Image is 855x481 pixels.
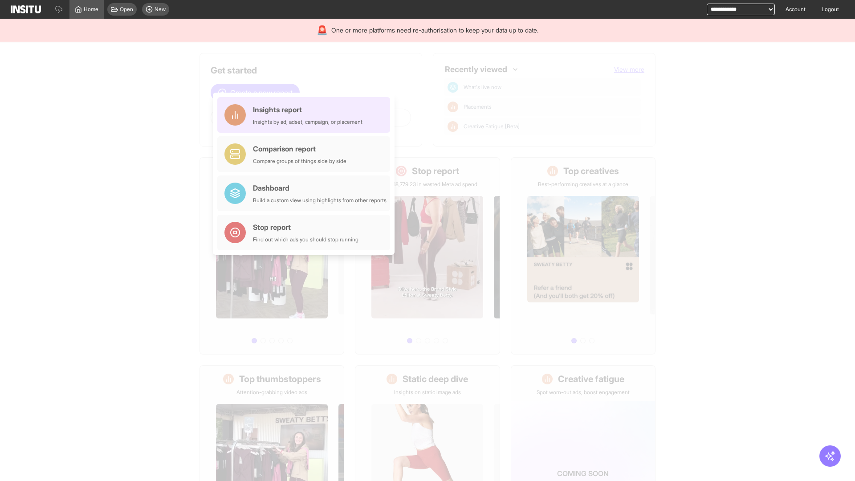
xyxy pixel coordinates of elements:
div: Dashboard [253,183,387,193]
span: One or more platforms need re-authorisation to keep your data up to date. [331,26,538,35]
div: Find out which ads you should stop running [253,236,358,243]
span: Open [120,6,133,13]
span: New [155,6,166,13]
div: Build a custom view using highlights from other reports [253,197,387,204]
div: Insights report [253,104,362,115]
div: Stop report [253,222,358,232]
div: Insights by ad, adset, campaign, or placement [253,118,362,126]
span: Home [84,6,98,13]
div: Comparison report [253,143,346,154]
img: Logo [11,5,41,13]
div: 🚨 [317,24,328,37]
div: Compare groups of things side by side [253,158,346,165]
